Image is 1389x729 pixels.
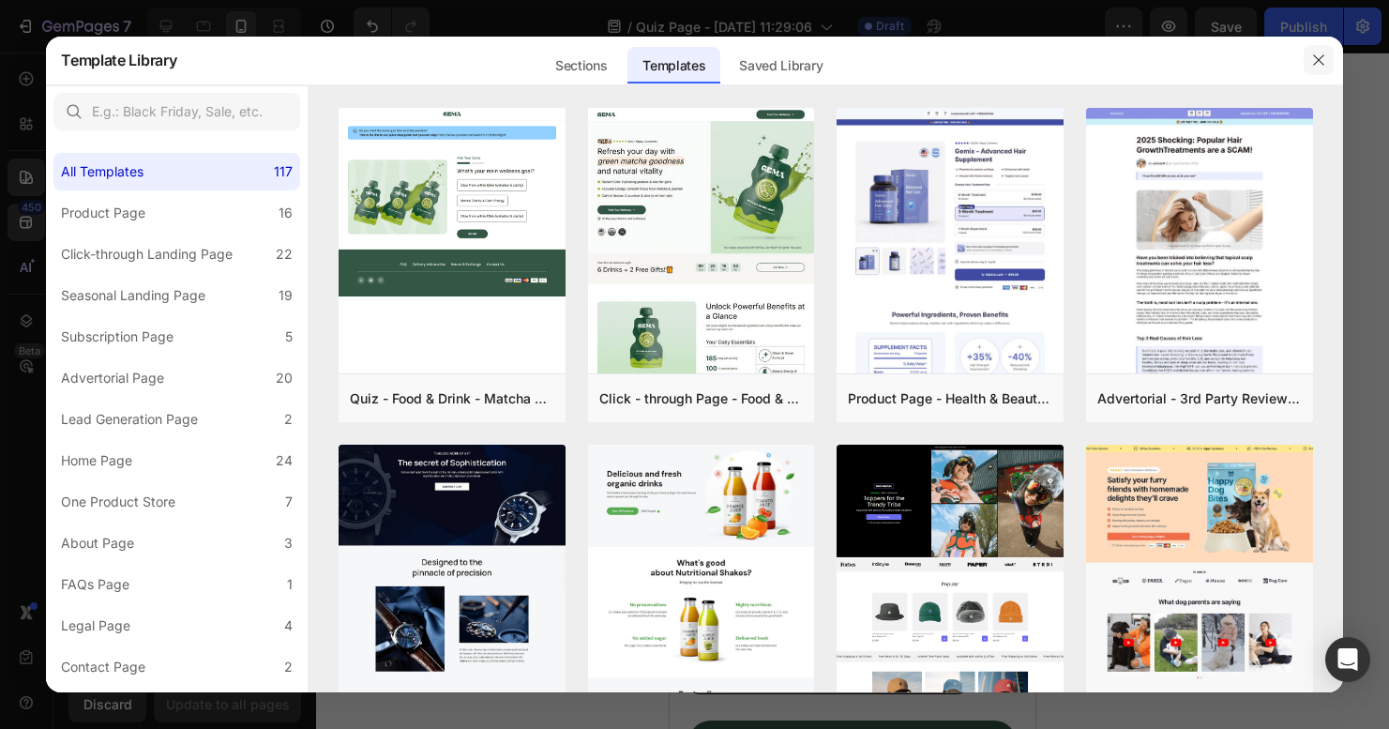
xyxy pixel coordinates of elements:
div: Open Intercom Messenger [1325,637,1370,682]
div: Home Page [61,449,132,472]
img: quiz-1.png [339,108,566,296]
div: Lead Generation Page [61,408,198,431]
p: Glow from within (Skin hydration & clarity) [38,459,280,478]
div: 2 [284,408,293,431]
div: Quiz - Food & Drink - Matcha Glow Shot [350,387,554,410]
div: 3 [284,532,293,554]
img: gempages_432750572815254551-9e90c858-8e43-4067-892b-19f844d277c5.png [19,317,182,327]
div: 16 [279,202,293,224]
div: 7 [285,491,293,513]
p: Glow from within (Skin hydration & clarity) [38,603,280,623]
h2: Template Library [61,36,176,84]
div: Click-through Landing Page [61,243,233,266]
div: Advertorial Page [61,367,164,389]
div: 19 [279,284,293,307]
div: Subscription Page [61,326,174,348]
div: One Product Store [61,491,175,513]
div: Advertorial - 3rd Party Review - The Before Image - Hair Supplement [1097,387,1302,410]
p: Mental Clarity & Calm Energy [38,531,210,551]
div: 2 [284,656,293,678]
div: 22 [276,243,293,266]
button: <p>Glow from within (Skin hydration &amp; clarity)</p> [19,585,299,642]
h2: What’s your main wellness goal? [19,346,347,418]
div: Product Page - Health & Beauty - Hair Supplement [848,387,1052,410]
div: Click - through Page - Food & Drink - Matcha Glow Shot [599,387,804,410]
button: <p>Glow from within (Skin hydration &amp; clarity)</p> [19,440,299,497]
div: FAQs Page [61,573,129,596]
button: <p>Mental Clarity &amp; Calm Energy</p> [19,512,229,570]
div: 1 [287,573,293,596]
div: 5 [285,326,293,348]
div: Sections [540,47,622,84]
p: Pick Your Gema [21,287,345,302]
div: 20 [276,367,293,389]
div: Contact Page [61,656,145,678]
div: Templates [627,47,720,84]
div: All Templates [61,160,143,183]
div: Product Page [61,202,145,224]
div: 4 [284,615,293,637]
div: About Page [61,532,134,554]
div: Seasonal Landing Page [61,284,205,307]
div: Saved Library [724,47,838,84]
div: 117 [274,160,293,183]
img: gempages_432750572815254551-d5eb43e8-1e62-4f02-bad7-b54f17521d78.png [19,38,347,285]
div: 24 [276,449,293,472]
span: iPhone 13 Pro ( 390 px) [100,9,221,28]
input: E.g.: Black Friday, Sale, etc. [53,93,300,130]
button: <p>GO ON</p> [19,668,347,713]
div: Legal Page [61,615,130,637]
